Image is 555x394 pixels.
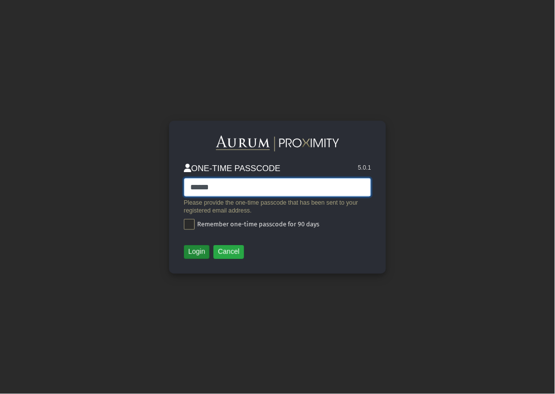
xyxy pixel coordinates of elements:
[216,136,339,152] img: Aurum-Proximity%20white.svg
[358,164,371,178] div: 5.0.1
[184,164,280,174] h3: ONE-TIME PASSCODE
[184,245,209,259] button: Login
[213,245,244,259] button: Cancel
[184,199,371,215] div: Please provide the one-time passcode that has been sent to your registered email address.
[195,220,319,228] span: Remember one-time passcode for 90 days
